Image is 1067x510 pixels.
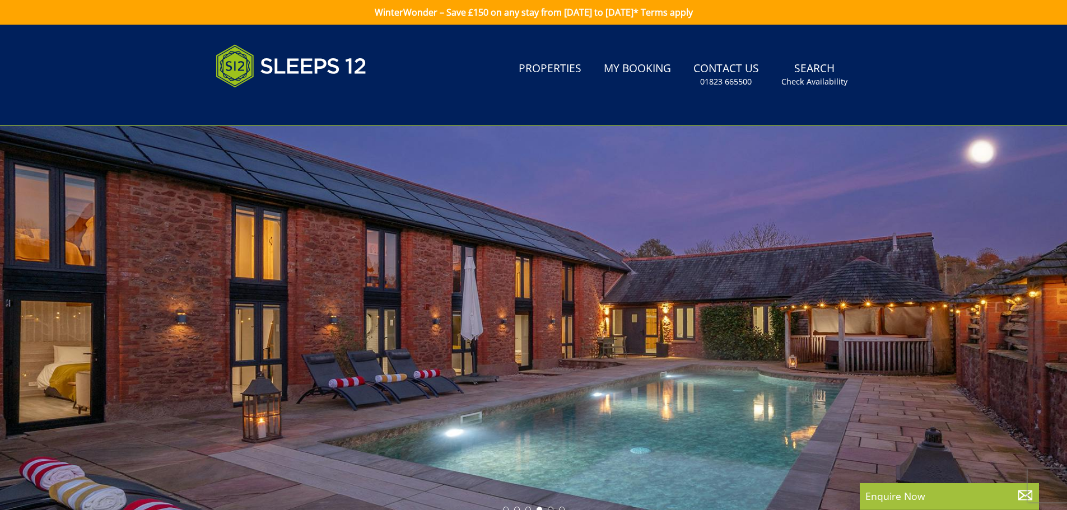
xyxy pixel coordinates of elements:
a: My Booking [599,57,675,82]
small: Check Availability [781,76,847,87]
img: Sleeps 12 [216,38,367,94]
p: Enquire Now [865,489,1033,503]
a: SearchCheck Availability [777,57,852,93]
small: 01823 665500 [700,76,752,87]
a: Properties [514,57,586,82]
a: Contact Us01823 665500 [689,57,763,93]
iframe: Customer reviews powered by Trustpilot [210,101,328,110]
